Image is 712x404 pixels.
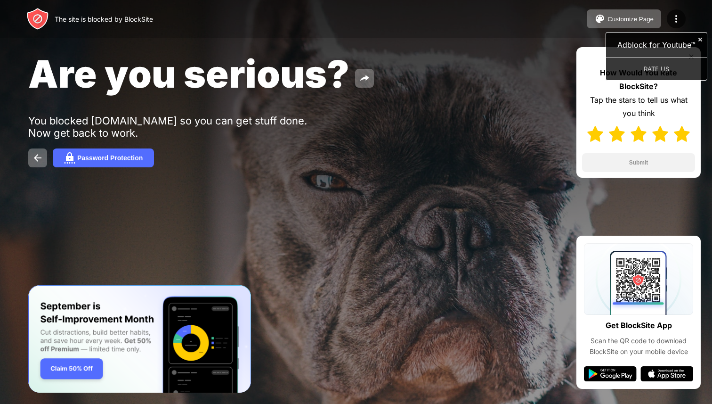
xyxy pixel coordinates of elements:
[587,9,661,28] button: Customize Page
[26,8,49,30] img: header-logo.svg
[28,285,251,393] iframe: Banner
[28,51,349,97] span: Are you serious?
[594,13,606,25] img: pallet.svg
[582,93,695,121] div: Tap the stars to tell us what you think
[606,33,707,57] div: Adblock for Youtube™
[584,243,693,315] img: qrcode.svg
[582,66,695,93] div: How Would You Rate BlockSite?
[606,319,672,332] div: Get BlockSite App
[55,15,153,23] div: The site is blocked by BlockSite
[607,16,654,23] div: Customize Page
[64,152,75,164] img: password.svg
[32,152,43,164] img: back.svg
[609,126,625,142] img: star-full.svg
[587,126,603,142] img: star-full.svg
[28,115,319,139] div: You blocked [DOMAIN_NAME] so you can get stuff done. Now get back to work.
[631,126,647,142] img: star-full.svg
[584,336,693,357] div: Scan the QR code to download BlockSite on your mobile device
[582,153,695,172] button: Submit
[584,366,637,381] img: google-play.svg
[359,73,370,84] img: share.svg
[77,154,143,162] div: Password Protection
[671,13,682,25] img: menu-icon.svg
[652,126,668,142] img: star-full.svg
[53,148,154,167] button: Password Protection
[640,366,693,381] img: app-store.svg
[674,126,690,142] img: star-full.svg
[606,57,707,80] a: Rate us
